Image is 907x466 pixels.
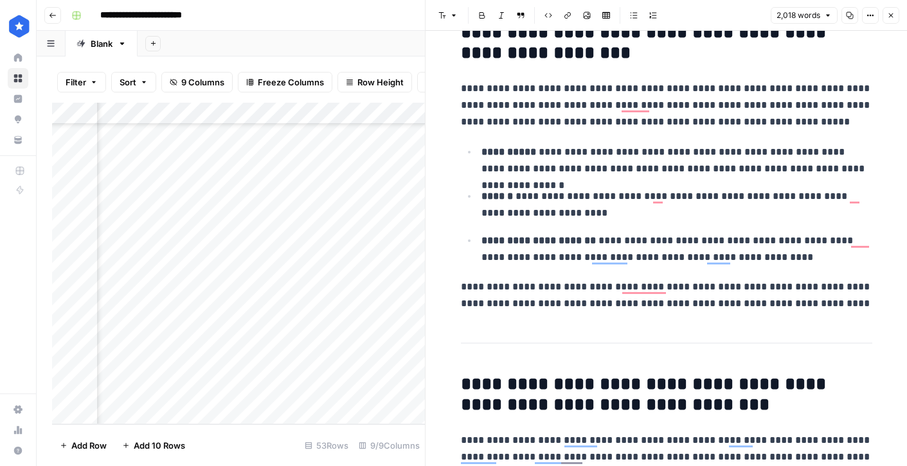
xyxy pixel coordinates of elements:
[120,76,136,89] span: Sort
[8,89,28,109] a: Insights
[8,440,28,461] button: Help + Support
[161,72,233,92] button: 9 Columns
[337,72,412,92] button: Row Height
[300,435,354,456] div: 53 Rows
[258,76,324,89] span: Freeze Columns
[111,72,156,92] button: Sort
[357,76,404,89] span: Row Height
[8,399,28,420] a: Settings
[8,68,28,89] a: Browse
[66,76,86,89] span: Filter
[134,439,185,452] span: Add 10 Rows
[8,15,31,38] img: ConsumerAffairs Logo
[238,72,332,92] button: Freeze Columns
[57,72,106,92] button: Filter
[52,435,114,456] button: Add Row
[114,435,193,456] button: Add 10 Rows
[8,10,28,42] button: Workspace: ConsumerAffairs
[66,31,138,56] a: Blank
[8,47,28,68] a: Home
[91,37,112,50] div: Blank
[8,420,28,440] a: Usage
[71,439,107,452] span: Add Row
[8,109,28,130] a: Opportunities
[771,7,838,24] button: 2,018 words
[181,76,224,89] span: 9 Columns
[354,435,425,456] div: 9/9 Columns
[8,130,28,150] a: Your Data
[777,10,820,21] span: 2,018 words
